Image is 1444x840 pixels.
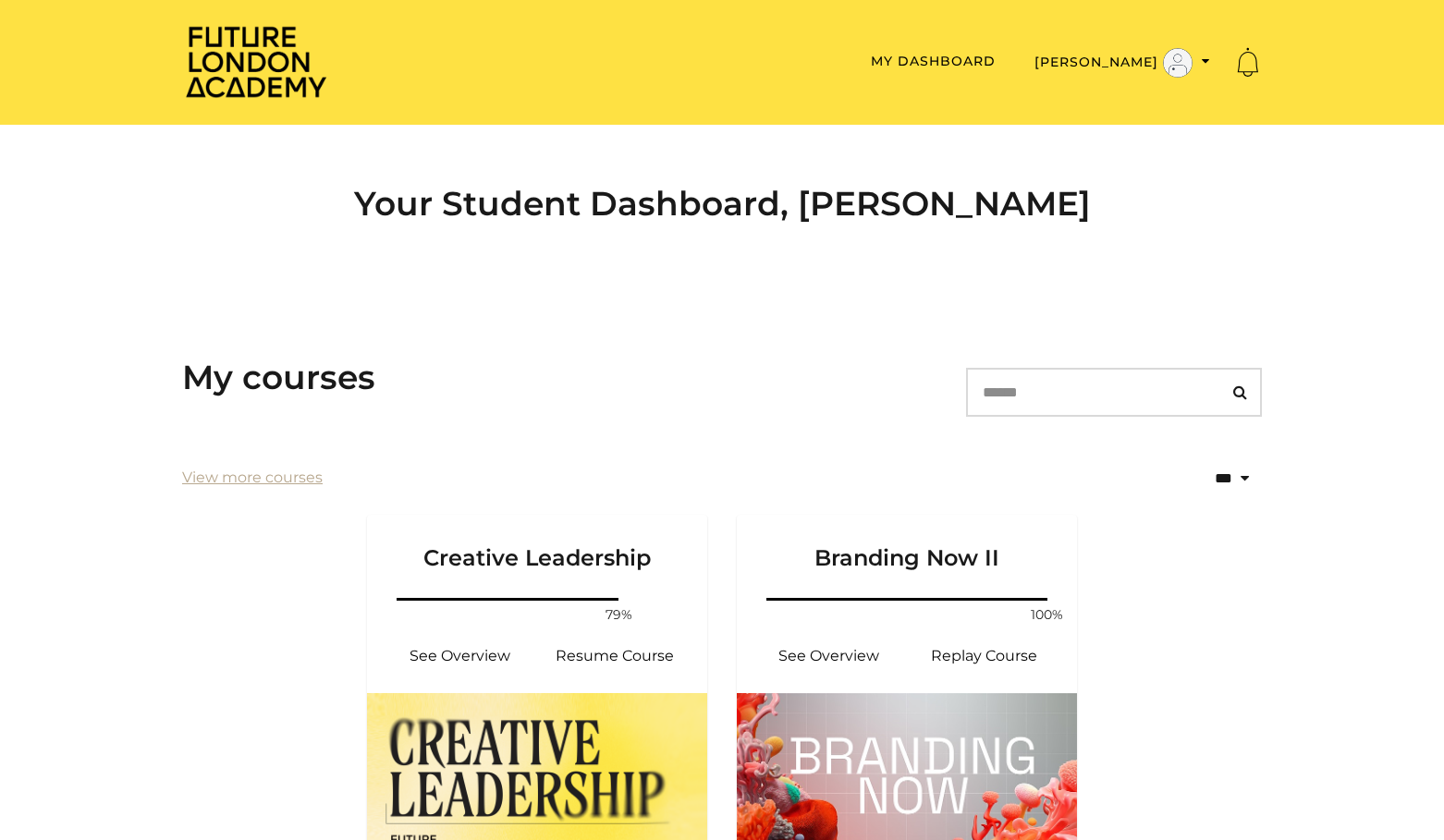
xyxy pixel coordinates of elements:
span: 79% [596,605,641,625]
select: status [1155,457,1262,500]
a: View more courses [182,467,323,489]
img: Home Page [182,24,330,99]
a: Branding Now II: Resume Course [907,634,1062,678]
a: Branding Now II: See Overview [752,634,907,678]
h3: Branding Now II [759,515,1055,572]
h3: Creative Leadership [389,515,685,572]
a: Creative Leadership: Resume Course [537,634,692,678]
h2: Your Student Dashboard, [PERSON_NAME] [182,184,1262,224]
a: My Dashboard [871,53,996,69]
a: Creative Leadership: See Overview [382,634,537,678]
a: Creative Leadership [367,515,707,594]
span: 100% [1025,605,1070,625]
h3: My courses [182,358,375,397]
button: Toggle menu [1029,47,1216,79]
a: Branding Now II [737,515,1077,594]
